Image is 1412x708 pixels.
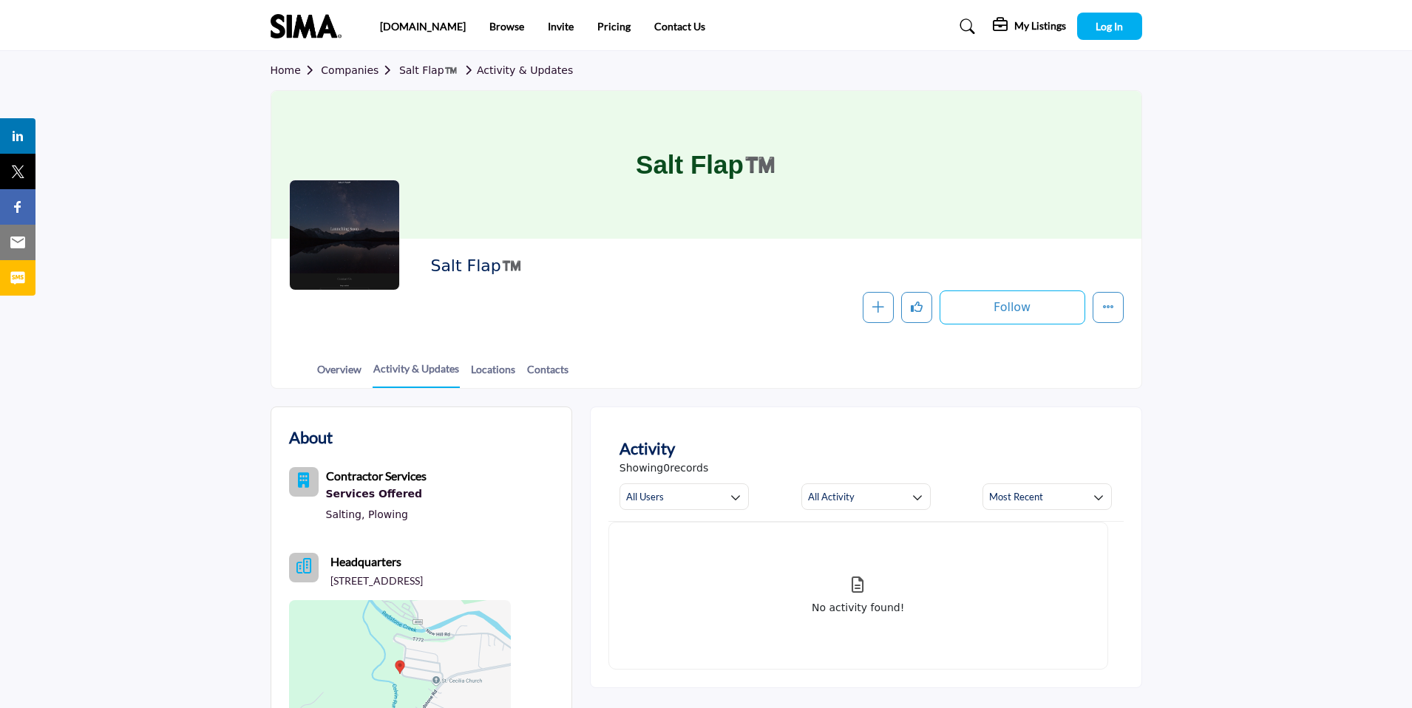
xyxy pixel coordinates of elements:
a: Contractor Services [326,471,427,483]
button: All Activity [801,483,931,510]
button: Most Recent [982,483,1112,510]
img: site Logo [271,14,349,38]
a: Overview [316,361,362,387]
b: Headquarters [330,553,401,571]
a: Locations [470,361,516,387]
h2: Salt Flap™️ [430,256,837,276]
a: Contact Us [654,20,705,33]
h2: Activity [620,436,675,460]
a: Search [946,15,985,38]
a: Contacts [526,361,569,387]
a: Pricing [597,20,631,33]
h3: All Users [626,490,664,503]
h3: All Activity [808,490,855,503]
div: My Listings [993,18,1066,35]
h1: Salt Flap™️ [636,91,776,239]
a: Salt Flap™️ [399,64,457,76]
button: Category Icon [289,467,319,497]
p: No activity found! [812,600,904,616]
button: Like [901,292,932,323]
a: Salting, [326,508,365,520]
a: Companies [321,64,399,76]
button: More details [1093,292,1124,323]
button: Follow [940,290,1085,324]
h3: Most Recent [989,490,1043,503]
a: Plowing [368,508,408,520]
a: Invite [548,20,574,33]
div: Services Offered refers to the specific products, assistance, or expertise a business provides to... [326,485,427,504]
a: Home [271,64,322,76]
a: Activity & Updates [373,361,460,388]
a: [DOMAIN_NAME] [380,20,466,33]
h5: My Listings [1014,19,1066,33]
button: All Users [620,483,749,510]
b: Contractor Services [326,469,427,483]
a: Services Offered [326,485,427,504]
p: [STREET_ADDRESS] [330,573,423,588]
span: Log In [1096,20,1123,33]
a: Browse [489,20,524,33]
span: 0 [663,462,670,474]
a: Activity & Updates [460,64,573,76]
h2: About [289,425,333,449]
button: Log In [1077,13,1142,40]
button: Headquarter icon [289,553,319,582]
span: Showing records [620,460,708,476]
